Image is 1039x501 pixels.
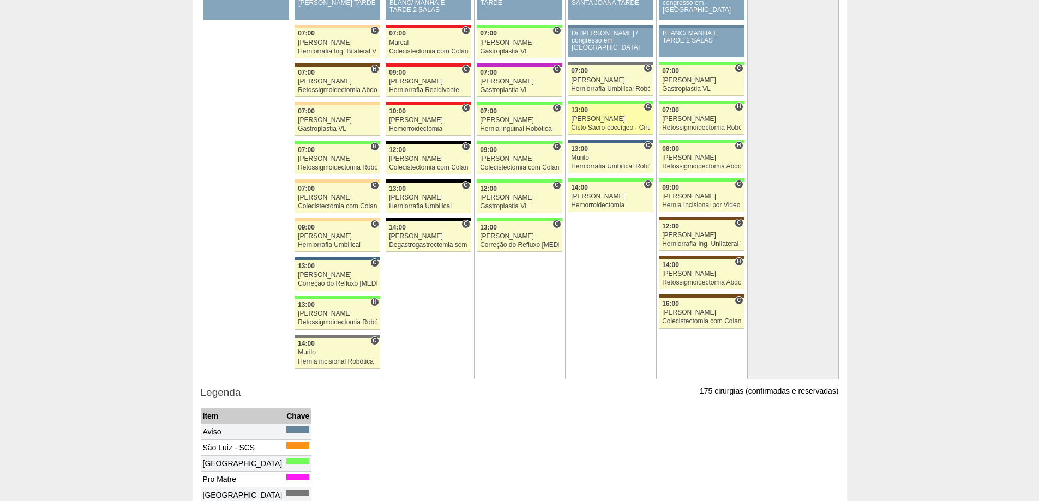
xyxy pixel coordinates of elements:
[552,181,561,190] span: Consultório
[659,220,744,251] a: C 12:00 [PERSON_NAME] Herniorrafia Ing. Unilateral VL
[571,193,650,200] div: [PERSON_NAME]
[298,39,377,46] div: [PERSON_NAME]
[298,185,315,192] span: 07:00
[480,29,497,37] span: 07:00
[389,107,406,115] span: 10:00
[389,242,468,249] div: Degastrogastrectomia sem vago
[386,141,471,144] div: Key: Blanc
[286,458,309,464] div: Key: Brasil
[298,164,377,171] div: Retossigmoidectomia Robótica
[286,426,309,433] div: Key: Aviso
[298,117,377,124] div: [PERSON_NAME]
[298,194,377,201] div: [PERSON_NAME]
[480,233,559,240] div: [PERSON_NAME]
[568,143,653,173] a: C 13:00 Murilo Herniorrafia Umbilical Robótica
[295,144,380,174] a: H 07:00 [PERSON_NAME] Retossigmoidectomia Robótica
[659,294,744,298] div: Key: Santa Joana
[389,203,468,210] div: Herniorrafia Umbilical
[662,279,741,286] div: Retossigmoidectomia Abdominal VL
[298,233,377,240] div: [PERSON_NAME]
[295,105,380,136] a: 07:00 [PERSON_NAME] Gastroplastia VL
[477,28,562,58] a: C 07:00 [PERSON_NAME] Gastroplastia VL
[659,28,744,57] a: BLANC/ MANHÃ E TARDE 2 SALAS
[298,301,315,309] span: 13:00
[568,104,653,135] a: C 13:00 [PERSON_NAME] Cisto Sacro-coccígeo - Cirurgia
[480,185,497,192] span: 12:00
[659,178,744,182] div: Key: Brasil
[389,87,468,94] div: Herniorrafia Recidivante
[659,217,744,220] div: Key: Santa Joana
[295,335,380,338] div: Key: Santa Catarina
[295,102,380,105] div: Key: Bartira
[298,242,377,249] div: Herniorrafia Umbilical
[389,39,468,46] div: Marcal
[295,67,380,97] a: H 07:00 [PERSON_NAME] Retossigmoidectomia Abdominal VL
[298,125,377,132] div: Gastroplastia VL
[295,141,380,144] div: Key: Brasil
[201,424,285,440] td: Aviso
[298,87,377,94] div: Retossigmoidectomia Abdominal VL
[659,104,744,135] a: H 07:00 [PERSON_NAME] Retossigmoidectomia Robótica
[295,63,380,67] div: Key: Santa Joana
[370,220,379,228] span: Consultório
[571,86,650,93] div: Herniorrafia Umbilical Robótica
[568,28,653,57] a: Dr [PERSON_NAME] / congresso em [GEOGRAPHIC_DATA]
[644,141,652,150] span: Consultório
[480,117,559,124] div: [PERSON_NAME]
[295,221,380,252] a: C 09:00 [PERSON_NAME] Herniorrafia Umbilical
[480,125,559,132] div: Hernia Inguinal Robótica
[295,218,380,221] div: Key: Bartira
[477,141,562,144] div: Key: Brasil
[735,219,743,227] span: Consultório
[480,107,497,115] span: 07:00
[386,218,471,221] div: Key: Blanc
[662,240,741,248] div: Herniorrafia Ing. Unilateral VL
[295,296,380,299] div: Key: Brasil
[644,180,652,189] span: Consultório
[295,28,380,58] a: C 07:00 [PERSON_NAME] Herniorrafia Ing. Bilateral VL
[659,140,744,143] div: Key: Brasil
[201,440,285,456] td: São Luiz - SCS
[461,181,470,190] span: Consultório
[461,65,470,74] span: Consultório
[571,124,650,131] div: Cisto Sacro-coccígeo - Cirurgia
[298,29,315,37] span: 07:00
[386,25,471,28] div: Key: Assunção
[386,183,471,213] a: C 13:00 [PERSON_NAME] Herniorrafia Umbilical
[477,63,562,67] div: Key: Maria Braido
[571,145,588,153] span: 13:00
[552,104,561,112] span: Consultório
[571,67,588,75] span: 07:00
[662,184,679,191] span: 09:00
[662,193,741,200] div: [PERSON_NAME]
[298,319,377,326] div: Retossigmoidectomia Robótica
[568,101,653,104] div: Key: Brasil
[298,203,377,210] div: Colecistectomia com Colangiografia VL
[659,101,744,104] div: Key: Brasil
[662,67,679,75] span: 07:00
[386,221,471,252] a: C 14:00 [PERSON_NAME] Degastrogastrectomia sem vago
[201,385,839,401] h3: Legenda
[552,220,561,228] span: Consultório
[735,296,743,305] span: Consultório
[735,141,743,150] span: Hospital
[571,202,650,209] div: Hemorroidectomia
[662,222,679,230] span: 12:00
[389,29,406,37] span: 07:00
[370,181,379,190] span: Consultório
[662,232,741,239] div: [PERSON_NAME]
[480,242,559,249] div: Correção do Refluxo [MEDICAL_DATA] esofágico Robótico
[389,48,468,55] div: Colecistectomia com Colangiografia VL
[298,224,315,231] span: 09:00
[477,218,562,221] div: Key: Brasil
[370,65,379,74] span: Hospital
[389,194,468,201] div: [PERSON_NAME]
[480,87,559,94] div: Gastroplastia VL
[571,116,650,123] div: [PERSON_NAME]
[480,78,559,85] div: [PERSON_NAME]
[480,155,559,162] div: [PERSON_NAME]
[298,280,377,287] div: Correção do Refluxo [MEDICAL_DATA] esofágico Robótico
[571,106,588,114] span: 13:00
[662,86,741,93] div: Gastroplastia VL
[571,154,650,161] div: Murilo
